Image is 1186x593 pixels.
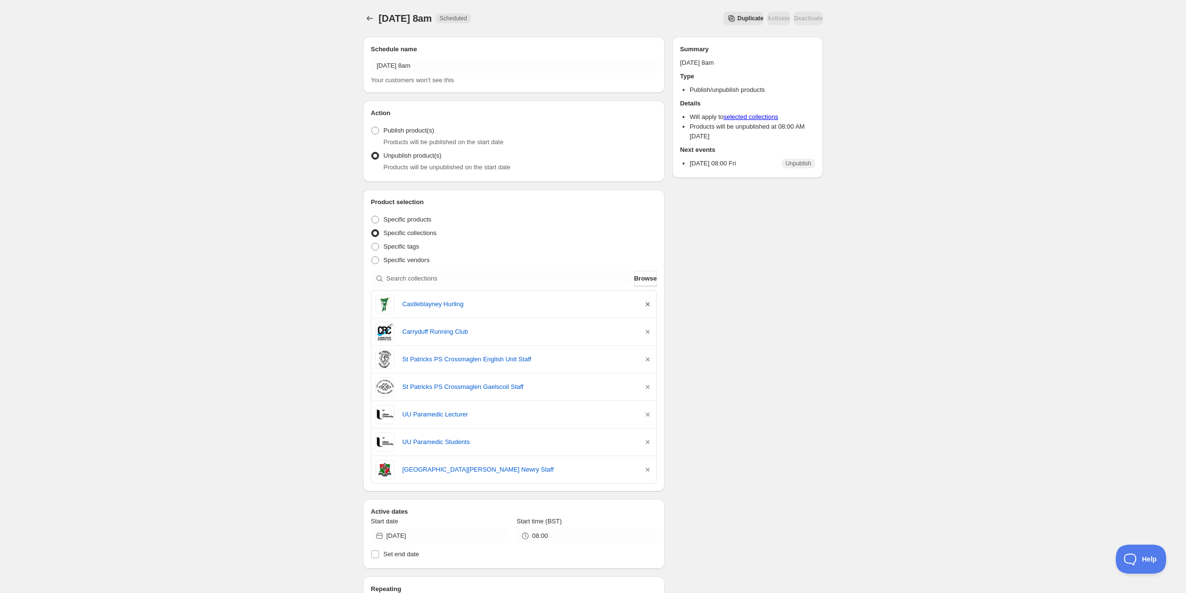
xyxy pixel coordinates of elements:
h2: Next events [680,145,815,155]
span: Specific tags [383,243,419,250]
a: Castleblayney Hurling [402,299,635,309]
button: Secondary action label [724,12,763,25]
span: Products will be published on the start date [383,138,503,146]
a: St Patricks PS Crossmaglen Gaelscoil Staff [402,382,635,392]
li: Products will be unpublished at 08:00 AM [DATE] [690,122,815,141]
span: Your customers won't see this [371,76,454,84]
h2: Product selection [371,197,657,207]
a: UU Paramedic Students [402,437,635,447]
span: [DATE] 8am [379,13,432,24]
span: Scheduled [440,15,467,22]
span: Set end date [383,550,419,558]
span: Specific collections [383,229,437,237]
h2: Type [680,72,815,81]
a: Carryduff Running Club [402,327,635,337]
span: Browse [634,274,657,283]
h2: Active dates [371,507,657,517]
a: UU Paramedic Lecturer [402,410,635,419]
span: Specific vendors [383,256,429,264]
h2: Details [680,99,815,108]
input: Search collections [386,271,632,286]
p: [DATE] 8am [680,58,815,68]
a: St Patricks PS Crossmaglen English Unit Staff [402,355,635,364]
span: Publish product(s) [383,127,434,134]
li: Will apply to [690,112,815,122]
span: Unpublish [786,160,811,167]
h2: Schedule name [371,44,657,54]
span: Products will be unpublished on the start date [383,163,510,171]
span: Duplicate [737,15,763,22]
span: Specific products [383,216,431,223]
button: Schedules [363,12,377,25]
h2: Summary [680,44,815,54]
h2: Action [371,108,657,118]
iframe: Toggle Customer Support [1116,545,1167,574]
p: [DATE] 08:00 Fri [690,159,736,168]
li: Publish/unpublish products [690,85,815,95]
span: Unpublish product(s) [383,152,441,159]
a: [GEOGRAPHIC_DATA][PERSON_NAME] Newry Staff [402,465,635,474]
span: Start time (BST) [517,518,562,525]
button: Browse [634,271,657,286]
a: selected collections [724,113,778,120]
span: Start date [371,518,398,525]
